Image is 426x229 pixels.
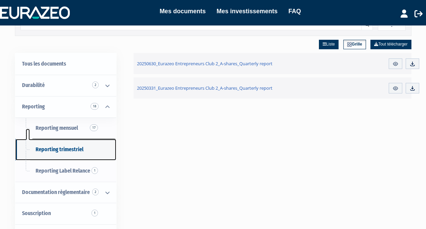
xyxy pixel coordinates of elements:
[288,6,301,16] a: FAQ
[409,61,415,67] img: download.svg
[217,6,278,16] a: Mes investissements
[22,82,45,88] span: Durabilité
[409,85,415,91] img: download.svg
[90,103,99,110] span: 18
[370,40,411,49] a: Tout télécharger
[92,189,99,195] span: 2
[36,168,90,174] span: Reporting Label Relance
[15,75,116,96] a: Durabilité 2
[15,139,116,160] a: Reporting trimestriel
[15,118,116,139] a: Reporting mensuel17
[343,40,366,49] a: Grille
[15,96,116,118] a: Reporting 18
[15,160,116,182] a: Reporting Label Relance1
[392,85,399,91] img: eye.svg
[160,6,206,16] a: Mes documents
[134,77,309,99] a: 20250331_Eurazeo Entrepreneurs Club 2_A-shares_Quarterly report
[36,125,78,131] span: Reporting mensuel
[134,53,309,74] a: 20250630_Eurazeo Entrepreneurs Club 2_A-shares_Quarterly report
[15,203,116,224] a: Souscription1
[22,189,90,195] span: Documentation règlementaire
[92,210,98,216] span: 1
[92,82,99,88] span: 2
[15,53,116,75] a: Tous les documents
[15,182,116,203] a: Documentation règlementaire 2
[22,103,45,110] span: Reporting
[92,167,98,174] span: 1
[392,61,399,67] img: eye.svg
[22,210,51,216] span: Souscription
[347,42,352,47] img: grid.svg
[90,124,98,131] span: 17
[137,85,272,91] span: 20250331_Eurazeo Entrepreneurs Club 2_A-shares_Quarterly report
[319,40,339,49] a: Liste
[36,146,83,153] span: Reporting trimestriel
[137,60,272,67] span: 20250630_Eurazeo Entrepreneurs Club 2_A-shares_Quarterly report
